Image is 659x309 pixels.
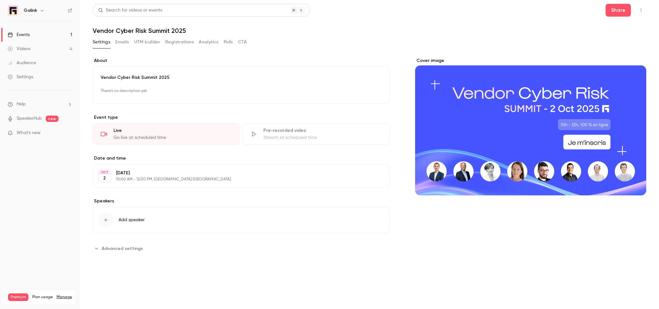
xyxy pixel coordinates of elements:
div: Pre-recorded videoStream at scheduled time [243,123,390,145]
div: Search for videos or events [98,7,162,14]
a: SpeakerHub [17,115,42,122]
section: Advanced settings [93,243,390,253]
span: Add speaker [119,217,145,223]
span: Advanced settings [102,245,143,252]
div: Go live at scheduled time [113,134,232,141]
span: Premium [8,293,28,301]
div: Stream at scheduled time [263,134,382,141]
span: new [46,116,58,122]
a: Manage [57,295,72,300]
button: Share [606,4,631,17]
button: Add speaker [93,207,390,233]
div: Videos [8,46,30,52]
button: Registrations [165,37,194,47]
p: Vendor Cyber Risk Summit 2025 [101,74,382,81]
span: Plan usage [32,295,53,300]
button: Polls [224,37,233,47]
p: Event type [93,114,390,121]
div: Events [8,32,30,38]
label: Date and time [93,155,390,162]
li: help-dropdown-opener [8,101,72,108]
span: Help [17,101,26,108]
p: [DATE] [116,170,356,176]
div: Settings [8,74,33,80]
div: Audience [8,60,36,66]
label: About [93,57,390,64]
p: There's no description yet [101,86,382,96]
div: Pre-recorded video [263,127,382,134]
label: Cover image [415,57,646,64]
section: Cover image [415,57,646,195]
div: OCT [99,170,110,175]
div: LiveGo live at scheduled time [93,123,240,145]
button: Settings [93,37,110,47]
label: Speakers [93,198,390,204]
button: CTA [238,37,247,47]
button: UTM builder [134,37,160,47]
button: Advanced settings [93,243,147,253]
h1: Vendor Cyber Risk Summit 2025 [93,27,646,34]
div: Live [113,127,232,134]
span: What's new [17,130,41,136]
img: Galink [8,5,18,16]
button: Emails [115,37,129,47]
p: 2 [103,175,106,181]
p: 10:00 AM - 12:00 PM, [GEOGRAPHIC_DATA]/[GEOGRAPHIC_DATA] [116,177,356,182]
h6: Galink [24,7,37,14]
button: Analytics [199,37,219,47]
